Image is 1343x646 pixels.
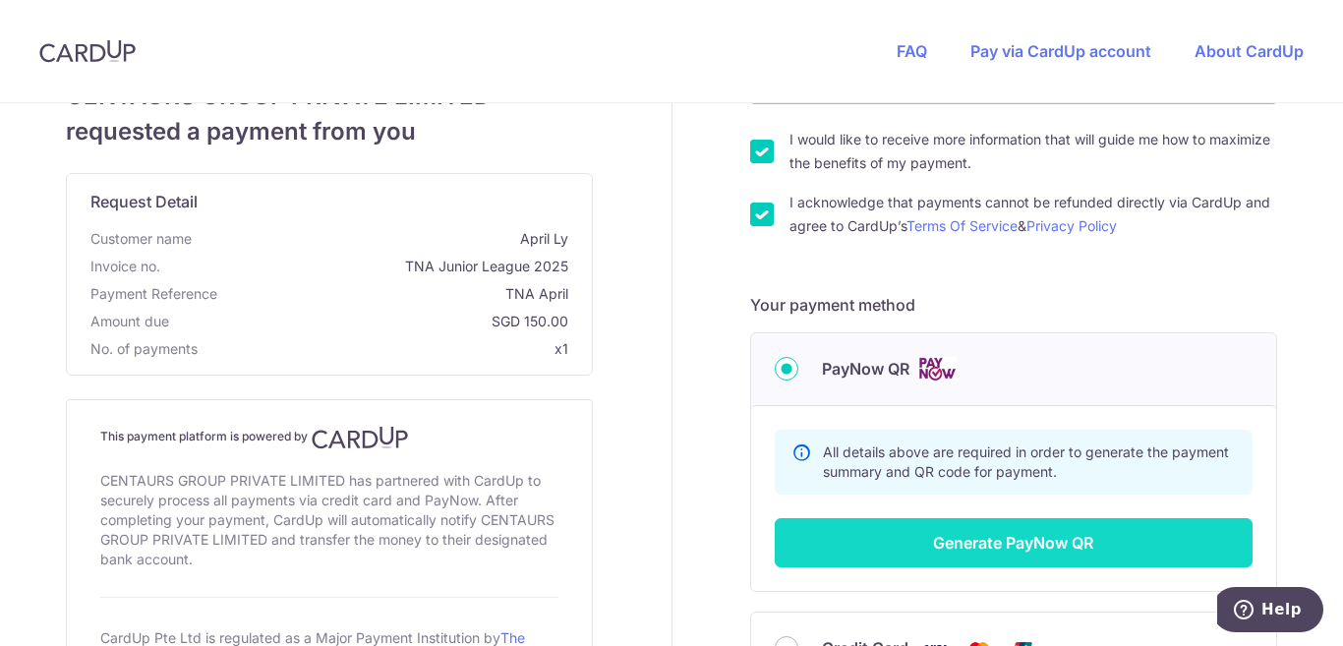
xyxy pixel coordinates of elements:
a: FAQ [897,41,927,61]
a: About CardUp [1195,41,1304,61]
span: translation missing: en.request_detail [90,192,198,211]
button: Generate PayNow QR [775,518,1253,567]
a: Terms Of Service [906,217,1018,234]
span: requested a payment from you [66,114,593,149]
a: Privacy Policy [1026,217,1117,234]
img: CardUp [312,426,408,449]
h5: Your payment method [750,293,1277,317]
span: PayNow QR [822,357,909,381]
span: April Ly [200,229,568,249]
div: CENTAURS GROUP PRIVATE LIMITED has partnered with CardUp to securely process all payments via cre... [100,467,558,573]
span: Amount due [90,312,169,331]
span: Invoice no. [90,257,160,276]
img: Cards logo [917,357,957,382]
h4: This payment platform is powered by [100,426,558,449]
span: TNA Junior League 2025 [168,257,568,276]
span: All details above are required in order to generate the payment summary and QR code for payment. [823,443,1229,480]
span: TNA April [225,284,568,304]
iframe: Opens a widget where you can find more information [1217,587,1323,636]
a: Pay via CardUp account [970,41,1151,61]
div: PayNow QR Cards logo [775,357,1253,382]
label: I acknowledge that payments cannot be refunded directly via CardUp and agree to CardUp’s & [789,191,1277,238]
span: translation missing: en.payment_reference [90,285,217,302]
span: x1 [555,340,568,357]
label: I would like to receive more information that will guide me how to maximize the benefits of my pa... [789,128,1277,175]
span: No. of payments [90,339,198,359]
span: SGD 150.00 [177,312,568,331]
img: CardUp [39,39,136,63]
span: Customer name [90,229,192,249]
